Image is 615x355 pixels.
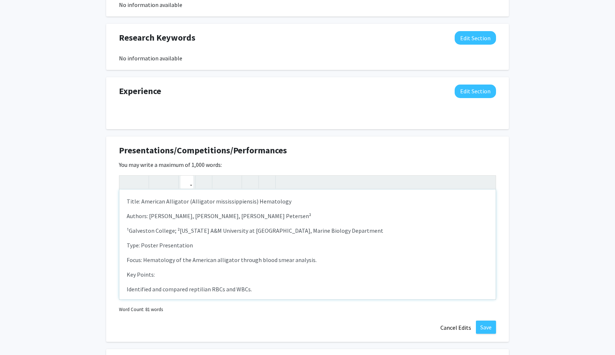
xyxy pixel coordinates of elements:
[180,176,193,188] button: Link
[164,176,176,188] button: Subscript
[261,176,273,188] button: Insert horizontal rule
[127,270,488,279] p: Key Points:
[127,255,488,264] p: Focus: Hematology of the American alligator through blood smear analysis.
[455,31,496,45] button: Edit Research Keywords
[127,285,488,294] p: Identified and compared reptilian RBCs and WBCs.
[127,212,488,220] p: Authors: [PERSON_NAME], [PERSON_NAME], [PERSON_NAME] Petersen²
[197,176,210,188] button: Insert Image
[119,31,195,44] span: Research Keywords
[244,176,257,188] button: Remove format
[119,54,496,63] div: No information available
[476,321,496,334] button: Save
[119,85,161,98] span: Experience
[119,306,163,313] small: Word Count: 81 words
[127,197,488,206] p: Title: American Alligator (Alligator mississippiensis) Hematology
[455,85,496,98] button: Edit Experience
[481,176,494,188] button: Fullscreen
[127,226,488,235] p: ¹Galveston College; ²[US_STATE] A&M University at [GEOGRAPHIC_DATA], Marine Biology Department
[214,176,227,188] button: Unordered list
[134,176,147,188] button: Emphasis (Ctrl + I)
[119,190,496,299] div: Note to users with screen readers: Please deactivate our accessibility plugin for this page as it...
[151,176,164,188] button: Superscript
[119,0,496,9] div: No information available
[119,160,222,169] label: You may write a maximum of 1,000 words:
[119,144,287,157] span: Presentations/Competitions/Performances
[436,321,476,335] button: Cancel Edits
[121,176,134,188] button: Strong (Ctrl + B)
[5,322,31,350] iframe: Chat
[127,241,488,250] p: Type: Poster Presentation
[227,176,240,188] button: Ordered list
